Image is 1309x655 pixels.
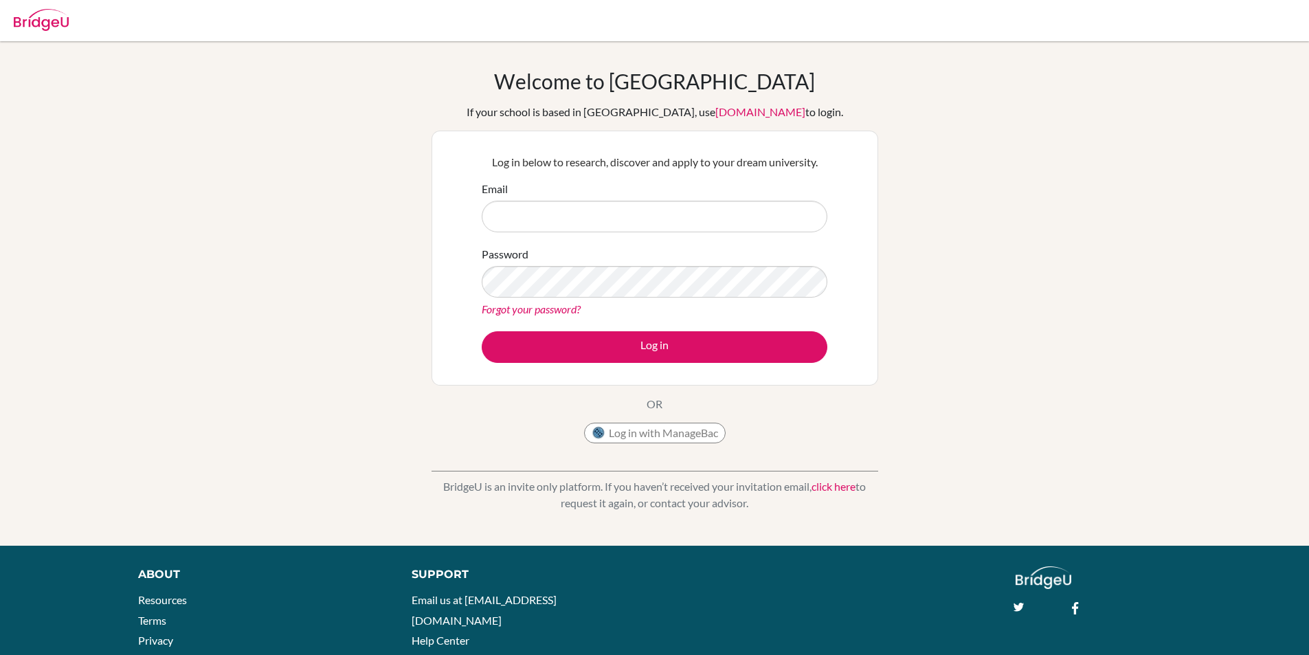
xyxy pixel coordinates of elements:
a: Email us at [EMAIL_ADDRESS][DOMAIN_NAME] [412,593,557,627]
a: Forgot your password? [482,302,581,315]
a: Privacy [138,634,173,647]
a: click here [812,480,855,493]
h1: Welcome to [GEOGRAPHIC_DATA] [494,69,815,93]
button: Log in with ManageBac [584,423,726,443]
label: Password [482,246,528,263]
div: About [138,566,381,583]
img: logo_white@2x-f4f0deed5e89b7ecb1c2cc34c3e3d731f90f0f143d5ea2071677605dd97b5244.png [1016,566,1071,589]
a: Terms [138,614,166,627]
div: If your school is based in [GEOGRAPHIC_DATA], use to login. [467,104,843,120]
a: Resources [138,593,187,606]
p: BridgeU is an invite only platform. If you haven’t received your invitation email, to request it ... [432,478,878,511]
button: Log in [482,331,827,363]
div: Support [412,566,638,583]
label: Email [482,181,508,197]
p: OR [647,396,662,412]
p: Log in below to research, discover and apply to your dream university. [482,154,827,170]
img: Bridge-U [14,9,69,31]
a: Help Center [412,634,469,647]
a: [DOMAIN_NAME] [715,105,805,118]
